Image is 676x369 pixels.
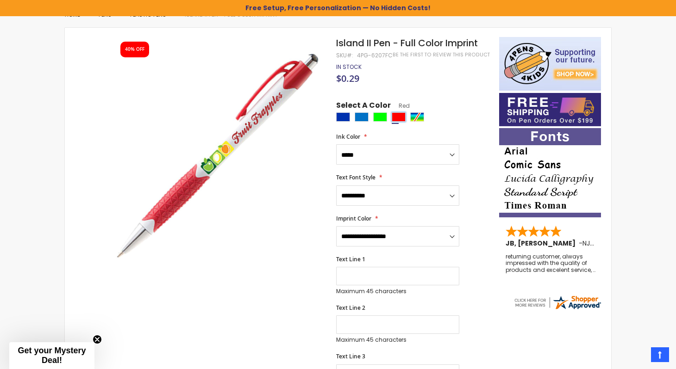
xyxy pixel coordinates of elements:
[499,37,601,91] img: 4pens 4 kids
[336,63,362,71] div: Availability
[579,239,659,248] span: - ,
[499,128,601,217] img: font-personalization-examples
[336,72,359,85] span: $0.29
[18,346,86,365] span: Get your Mystery Deal!
[391,102,410,110] span: Red
[336,37,478,49] span: Island II Pen - Full Color Imprint
[336,288,459,295] p: Maximum 45 characters
[582,239,594,248] span: NJ
[506,253,595,273] div: returning customer, always impressed with the quality of products and excelent service, will retu...
[506,239,579,248] span: JB, [PERSON_NAME]
[651,347,669,362] a: Top
[513,305,602,313] a: 4pens.com certificate URL
[336,215,371,222] span: Imprint Color
[373,112,387,122] div: Lime Green
[93,335,102,344] button: Close teaser
[393,51,490,58] a: Be the first to review this product
[336,63,362,71] span: In stock
[9,342,94,369] div: Get your Mystery Deal!Close teaser
[499,93,601,126] img: Free shipping on orders over $199
[336,112,350,122] div: Blue
[336,352,365,360] span: Text Line 3
[336,173,376,181] span: Text Font Style
[357,52,393,59] div: 4PG-6207FC
[336,100,391,113] span: Select A Color
[336,255,365,263] span: Text Line 1
[513,294,602,311] img: 4pens.com widget logo
[355,112,369,122] div: Blue Light
[392,112,406,122] div: Red
[336,51,353,59] strong: SKU
[336,133,360,141] span: Ink Color
[112,50,324,262] img: island-full-color-red_1.jpg
[336,336,459,344] p: Maximum 45 characters
[125,46,144,53] div: 40% OFF
[336,304,365,312] span: Text Line 2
